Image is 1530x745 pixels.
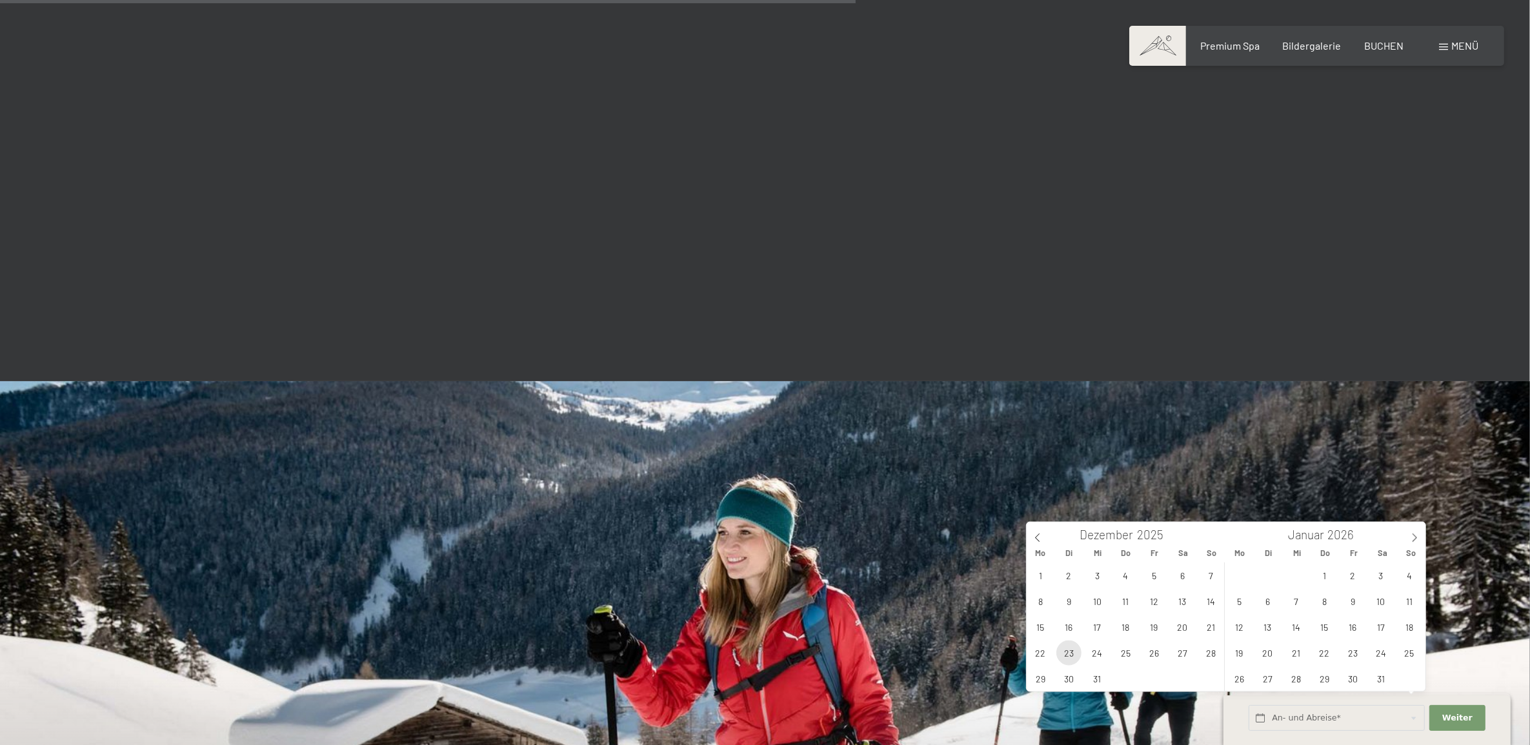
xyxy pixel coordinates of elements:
span: Dezember 21, 2025 [1198,615,1223,640]
span: Dezember 13, 2025 [1170,589,1195,614]
span: Januar 19, 2026 [1227,641,1252,666]
a: Premium Spa [1200,39,1260,52]
span: Januar 6, 2026 [1255,589,1280,614]
span: Weiter [1442,712,1473,724]
span: Mo [1226,550,1254,558]
span: Dezember 28, 2025 [1198,641,1223,666]
span: Dezember 19, 2025 [1142,615,1167,640]
span: Di [1055,550,1083,558]
span: Dezember 17, 2025 [1085,615,1110,640]
span: Dezember 4, 2025 [1113,563,1138,588]
span: Januar 3, 2026 [1369,563,1394,588]
span: Dezember 30, 2025 [1056,666,1082,691]
span: Dezember 3, 2025 [1085,563,1110,588]
span: Dezember 16, 2025 [1056,615,1082,640]
span: Januar 13, 2026 [1255,615,1280,640]
span: Januar 24, 2026 [1369,641,1394,666]
span: Sa [1169,550,1197,558]
span: Januar 8, 2026 [1312,589,1337,614]
span: Fr [1340,550,1368,558]
span: Dezember 6, 2025 [1170,563,1195,588]
span: Januar 1, 2026 [1312,563,1337,588]
span: Januar 2, 2026 [1340,563,1365,588]
span: Dezember 2, 2025 [1056,563,1082,588]
span: Januar 31, 2026 [1369,666,1394,691]
span: Dezember 23, 2025 [1056,641,1082,666]
span: Dezember 25, 2025 [1113,641,1138,666]
span: Dezember 15, 2025 [1028,615,1053,640]
span: Januar 9, 2026 [1340,589,1365,614]
span: Januar 7, 2026 [1283,589,1309,614]
span: Dezember 29, 2025 [1028,666,1053,691]
span: Dezember 14, 2025 [1198,589,1223,614]
span: So [1396,550,1425,558]
span: Dezember 8, 2025 [1028,589,1053,614]
span: Januar 27, 2026 [1255,666,1280,691]
span: Do [1112,550,1140,558]
span: Menü [1451,39,1478,52]
span: Dezember 12, 2025 [1142,589,1167,614]
span: Januar 29, 2026 [1312,666,1337,691]
span: Januar 18, 2026 [1397,615,1422,640]
span: Mo [1027,550,1055,558]
button: Weiter [1429,705,1485,731]
input: Year [1133,528,1176,542]
span: Dezember 11, 2025 [1113,589,1138,614]
span: Januar 20, 2026 [1255,641,1280,666]
span: Januar 26, 2026 [1227,666,1252,691]
span: Januar 23, 2026 [1340,641,1365,666]
span: Do [1311,550,1340,558]
span: Januar 12, 2026 [1227,615,1252,640]
span: Januar 15, 2026 [1312,615,1337,640]
span: Januar 28, 2026 [1283,666,1309,691]
span: So [1197,550,1225,558]
span: Januar 25, 2026 [1397,641,1422,666]
span: Dezember 22, 2025 [1028,641,1053,666]
span: Dezember 27, 2025 [1170,641,1195,666]
span: Fr [1140,550,1169,558]
span: Dezember 10, 2025 [1085,589,1110,614]
span: Januar 17, 2026 [1369,615,1394,640]
a: BUCHEN [1364,39,1404,52]
span: Sa [1368,550,1396,558]
span: Dezember 20, 2025 [1170,615,1195,640]
a: Bildergalerie [1283,39,1342,52]
span: Dezember 26, 2025 [1142,641,1167,666]
span: Januar [1288,530,1324,542]
span: Januar 4, 2026 [1397,563,1422,588]
span: Dezember 9, 2025 [1056,589,1082,614]
span: Januar 30, 2026 [1340,666,1365,691]
span: Dezember 5, 2025 [1142,563,1167,588]
span: Dezember 31, 2025 [1085,666,1110,691]
span: Mi [1283,550,1311,558]
input: Year [1324,528,1367,542]
span: Dezember 24, 2025 [1085,641,1110,666]
span: Januar 14, 2026 [1283,615,1309,640]
span: Januar 11, 2026 [1397,589,1422,614]
span: Januar 16, 2026 [1340,615,1365,640]
span: Dezember 7, 2025 [1198,563,1223,588]
span: Dezember [1080,530,1133,542]
span: Mi [1083,550,1112,558]
span: Januar 10, 2026 [1369,589,1394,614]
span: Dezember 18, 2025 [1113,615,1138,640]
span: Januar 21, 2026 [1283,641,1309,666]
span: Di [1254,550,1283,558]
span: Januar 5, 2026 [1227,589,1252,614]
span: Dezember 1, 2025 [1028,563,1053,588]
span: Januar 22, 2026 [1312,641,1337,666]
